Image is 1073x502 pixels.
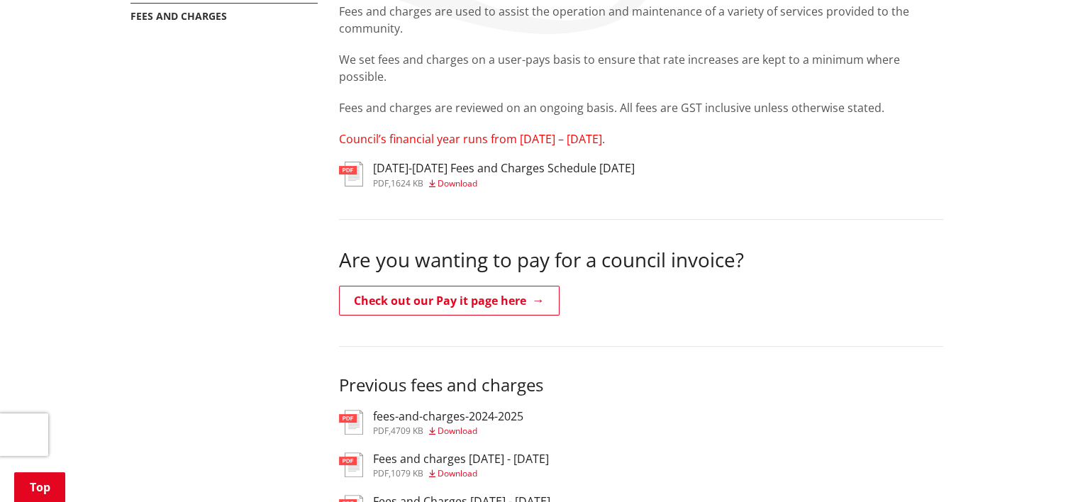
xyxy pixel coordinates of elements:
[339,375,943,396] h3: Previous fees and charges
[339,162,363,186] img: document-pdf.svg
[339,51,943,85] p: We set fees and charges on a user-pays basis to ensure that rate increases are kept to a minimum ...
[438,467,477,479] span: Download
[339,131,605,147] span: Council’s financial year runs from [DATE] – [DATE].
[339,286,560,316] a: Check out our Pay it page here
[391,467,423,479] span: 1079 KB
[339,452,549,478] a: Fees and charges [DATE] - [DATE] pdf,1079 KB Download
[339,410,523,435] a: fees-and-charges-2024-2025 pdf,4709 KB Download
[339,99,943,116] p: Fees and charges are reviewed on an ongoing basis. All fees are GST inclusive unless otherwise st...
[1008,442,1059,493] iframe: Messenger Launcher
[373,177,389,189] span: pdf
[339,3,943,37] p: Fees and charges are used to assist the operation and maintenance of a variety of services provid...
[339,410,363,435] img: document-pdf.svg
[14,472,65,502] a: Top
[130,9,227,23] a: Fees and charges
[373,410,523,423] h3: fees-and-charges-2024-2025
[373,467,389,479] span: pdf
[373,162,635,175] h3: [DATE]-[DATE] Fees and Charges Schedule [DATE]
[373,469,549,478] div: ,
[373,452,549,466] h3: Fees and charges [DATE] - [DATE]
[438,425,477,437] span: Download
[373,427,523,435] div: ,
[339,246,744,273] span: Are you wanting to pay for a council invoice?
[391,177,423,189] span: 1624 KB
[339,162,635,187] a: [DATE]-[DATE] Fees and Charges Schedule [DATE] pdf,1624 KB Download
[438,177,477,189] span: Download
[339,452,363,477] img: document-pdf.svg
[373,425,389,437] span: pdf
[373,179,635,188] div: ,
[391,425,423,437] span: 4709 KB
